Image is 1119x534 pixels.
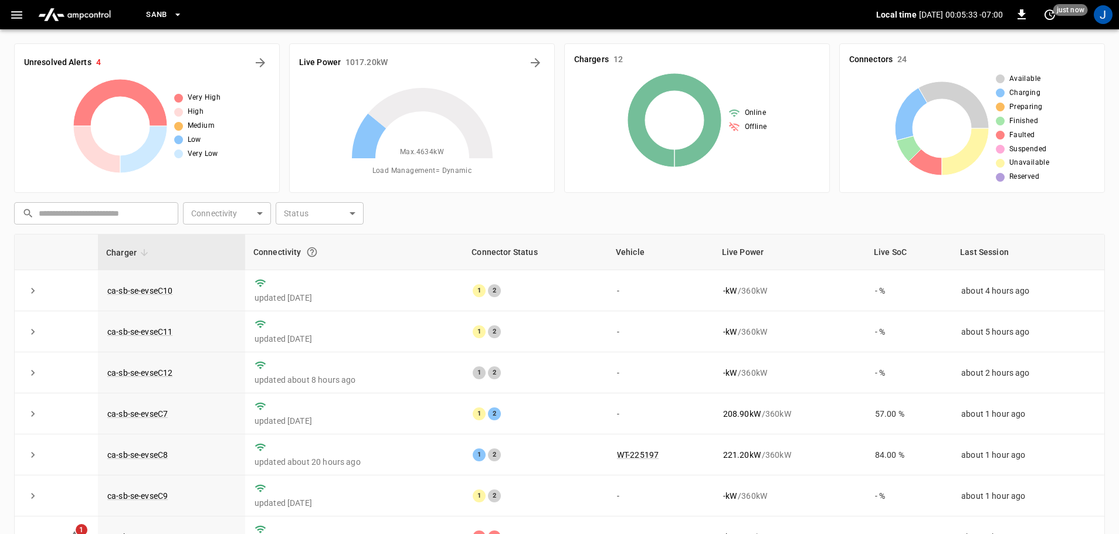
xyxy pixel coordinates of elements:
td: 84.00 % [866,434,952,475]
button: expand row [24,323,42,341]
p: - kW [723,285,737,297]
div: profile-icon [1094,5,1113,24]
h6: Connectors [849,53,893,66]
h6: 4 [96,56,101,69]
span: Faulted [1009,130,1035,141]
div: 2 [488,284,501,297]
span: Very Low [188,148,218,160]
button: All Alerts [251,53,270,72]
div: 1 [473,448,486,461]
td: about 5 hours ago [952,311,1104,352]
button: expand row [24,405,42,423]
span: Finished [1009,115,1038,127]
h6: 24 [897,53,907,66]
td: about 1 hour ago [952,393,1104,434]
div: 1 [473,366,486,379]
p: - kW [723,490,737,502]
a: ca-sb-se-evseC10 [107,286,172,295]
img: ampcontrol.io logo [33,4,116,26]
div: / 360 kW [723,285,856,297]
button: expand row [24,282,42,300]
p: 208.90 kW [723,408,761,420]
td: - [608,311,714,352]
div: 1 [473,489,486,502]
div: / 360 kW [723,449,856,461]
button: SanB [141,4,187,26]
a: WT-225197 [617,450,659,460]
button: expand row [24,364,42,382]
span: Reserved [1009,171,1039,183]
h6: Unresolved Alerts [24,56,91,69]
div: 2 [488,448,501,461]
button: Connection between the charger and our software. [301,242,323,263]
td: about 4 hours ago [952,270,1104,311]
div: 2 [488,325,501,338]
td: - [608,352,714,393]
a: ca-sb-se-evseC11 [107,327,172,336]
span: Offline [745,121,767,133]
div: 2 [488,366,501,379]
p: updated [DATE] [255,333,454,345]
span: Preparing [1009,101,1043,113]
div: 1 [473,325,486,338]
td: about 1 hour ago [952,434,1104,475]
th: Last Session [952,234,1104,270]
p: Local time [876,9,917,21]
span: Online [745,107,766,119]
span: Low [188,134,201,146]
div: / 360 kW [723,408,856,420]
div: 2 [488,407,501,420]
td: - % [866,352,952,393]
p: 221.20 kW [723,449,761,461]
button: Energy Overview [526,53,545,72]
th: Connector Status [463,234,608,270]
a: ca-sb-se-evseC9 [107,491,168,501]
h6: Chargers [574,53,609,66]
a: ca-sb-se-evseC7 [107,409,168,419]
a: ca-sb-se-evseC8 [107,450,168,460]
span: Available [1009,73,1041,85]
a: ca-sb-se-evseC12 [107,368,172,377]
div: 1 [473,284,486,297]
th: Live SoC [866,234,952,270]
p: - kW [723,367,737,379]
span: Suspended [1009,144,1047,155]
div: 2 [488,489,501,502]
span: Very High [188,92,221,104]
span: SanB [146,8,167,22]
th: Live Power [714,234,866,270]
h6: Live Power [299,56,341,69]
h6: 1017.20 kW [345,56,388,69]
td: - % [866,311,952,352]
span: Charging [1009,87,1040,99]
td: - % [866,270,952,311]
button: expand row [24,446,42,464]
div: / 360 kW [723,326,856,338]
div: / 360 kW [723,367,856,379]
p: [DATE] 00:05:33 -07:00 [919,9,1003,21]
td: about 1 hour ago [952,475,1104,516]
td: - [608,475,714,516]
p: updated [DATE] [255,497,454,509]
td: - [608,270,714,311]
span: Charger [106,246,152,260]
p: updated [DATE] [255,292,454,304]
p: updated [DATE] [255,415,454,427]
span: Load Management = Dynamic [372,165,472,177]
td: - % [866,475,952,516]
div: / 360 kW [723,490,856,502]
h6: 12 [613,53,623,66]
div: Connectivity [253,242,455,263]
p: - kW [723,326,737,338]
th: Vehicle [608,234,714,270]
span: Max. 4634 kW [400,147,444,158]
span: High [188,106,204,118]
td: about 2 hours ago [952,352,1104,393]
td: - [608,393,714,434]
span: Medium [188,120,215,132]
p: updated about 8 hours ago [255,374,454,386]
span: Unavailable [1009,157,1049,169]
div: 1 [473,407,486,420]
span: just now [1053,4,1088,16]
td: 57.00 % [866,393,952,434]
